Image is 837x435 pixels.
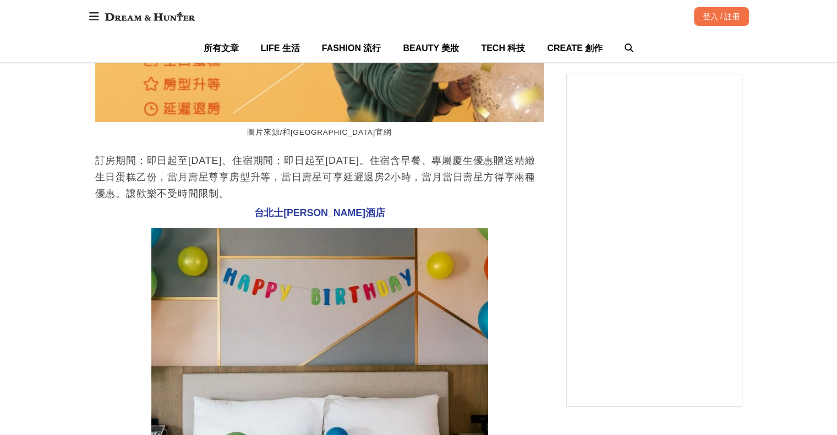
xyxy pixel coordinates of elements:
div: 登入 / 註冊 [694,7,749,26]
span: LIFE 生活 [261,43,300,53]
a: 所有文章 [204,34,239,63]
a: BEAUTY 美妝 [403,34,459,63]
p: 訂房期間：即日起至[DATE]、住宿期間：即日起至[DATE]。住宿含早餐、專屬慶生優惠贈送精緻生日蛋糕乙份，當月壽星尊享房型升等，當日壽星可享延遲退房2小時，當月當日壽星方得享兩種優惠。讓歡樂... [95,152,544,202]
span: CREATE 創作 [547,43,603,53]
span: TECH 科技 [481,43,525,53]
figcaption: 圖片來源/和[GEOGRAPHIC_DATA]官網 [95,122,544,144]
a: CREATE 創作 [547,34,603,63]
span: 所有文章 [204,43,239,53]
span: 台北士[PERSON_NAME]酒店 [254,207,385,218]
a: FASHION 流行 [322,34,381,63]
a: LIFE 生活 [261,34,300,63]
span: FASHION 流行 [322,43,381,53]
img: Dream & Hunter [100,7,200,26]
span: BEAUTY 美妝 [403,43,459,53]
a: TECH 科技 [481,34,525,63]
